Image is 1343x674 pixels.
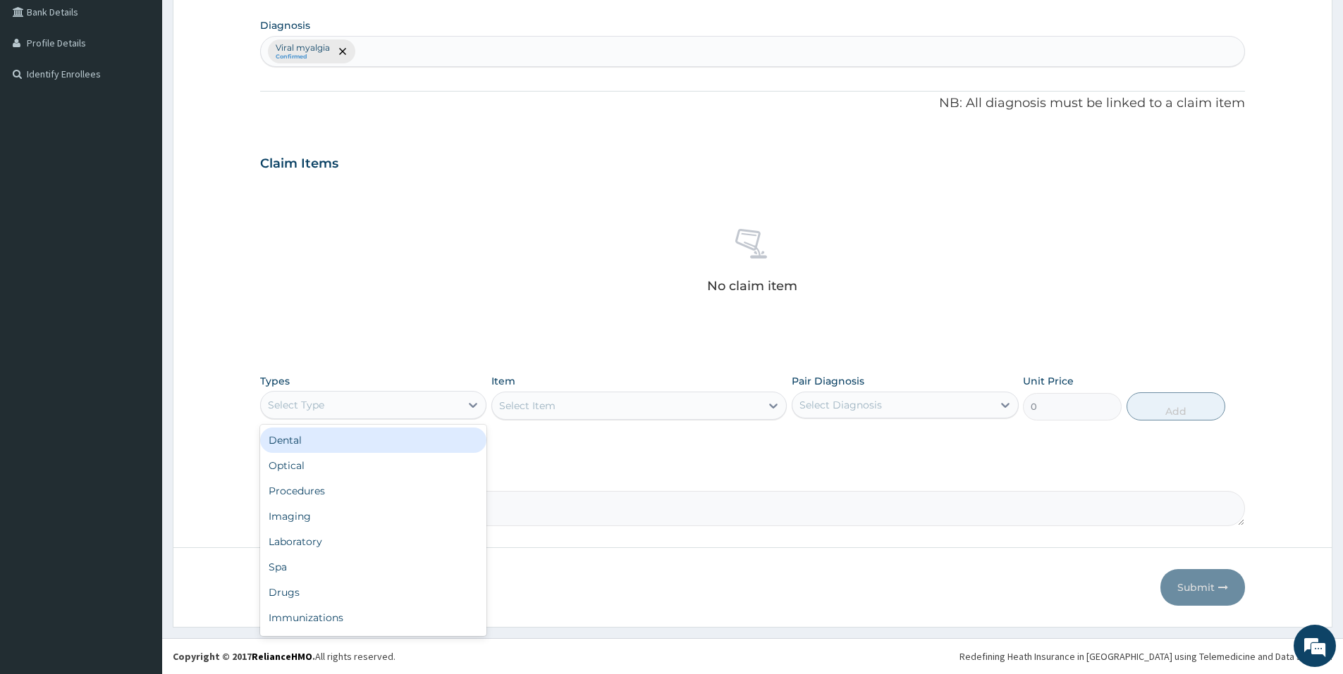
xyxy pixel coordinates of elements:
[276,42,330,54] p: Viral myalgia
[7,385,269,434] textarea: Type your message and hit 'Enter'
[260,554,486,580] div: Spa
[260,156,338,172] h3: Claim Items
[260,94,1245,113] p: NB: All diagnosis must be linked to a claim item
[231,7,265,41] div: Minimize live chat window
[162,638,1343,674] footer: All rights reserved.
[260,471,1245,483] label: Comment
[260,375,290,387] label: Types
[491,374,515,388] label: Item
[959,649,1332,663] div: Redefining Heath Insurance in [GEOGRAPHIC_DATA] using Telemedicine and Data Science!
[268,398,324,412] div: Select Type
[260,453,486,478] div: Optical
[260,630,486,656] div: Others
[792,374,864,388] label: Pair Diagnosis
[260,18,310,32] label: Diagnosis
[260,504,486,529] div: Imaging
[1127,392,1225,420] button: Add
[173,650,315,663] strong: Copyright © 2017 .
[276,54,330,61] small: Confirmed
[260,478,486,504] div: Procedures
[707,279,797,293] p: No claim item
[1160,569,1245,606] button: Submit
[82,177,195,320] span: We're online!
[1023,374,1074,388] label: Unit Price
[260,428,486,453] div: Dental
[26,70,57,106] img: d_794563401_company_1708531726252_794563401
[336,45,349,58] span: remove selection option
[252,650,312,663] a: RelianceHMO
[260,605,486,630] div: Immunizations
[799,398,882,412] div: Select Diagnosis
[260,580,486,605] div: Drugs
[73,79,237,97] div: Chat with us now
[260,529,486,554] div: Laboratory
